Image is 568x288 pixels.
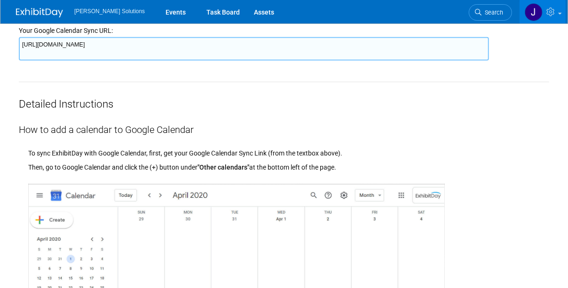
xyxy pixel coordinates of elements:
[74,8,145,15] span: [PERSON_NAME] Solutions
[19,37,489,61] textarea: [URL][DOMAIN_NAME]
[28,158,549,172] div: Then, go to Google Calendar and click the (+) button under at the bottom left of the page.
[197,163,249,171] span: "Other calendars"
[19,111,549,137] div: How to add a calendar to Google Calendar
[481,9,503,16] span: Search
[525,3,543,21] img: Jadie Gamble
[19,82,549,111] div: Detailed Instructions
[28,137,549,158] div: To sync ExhibitDay with Google Calendar, first, get your Google Calendar Sync Link (from the text...
[19,14,549,35] div: Your Google Calendar Sync URL:
[469,4,512,21] a: Search
[16,8,63,17] img: ExhibitDay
